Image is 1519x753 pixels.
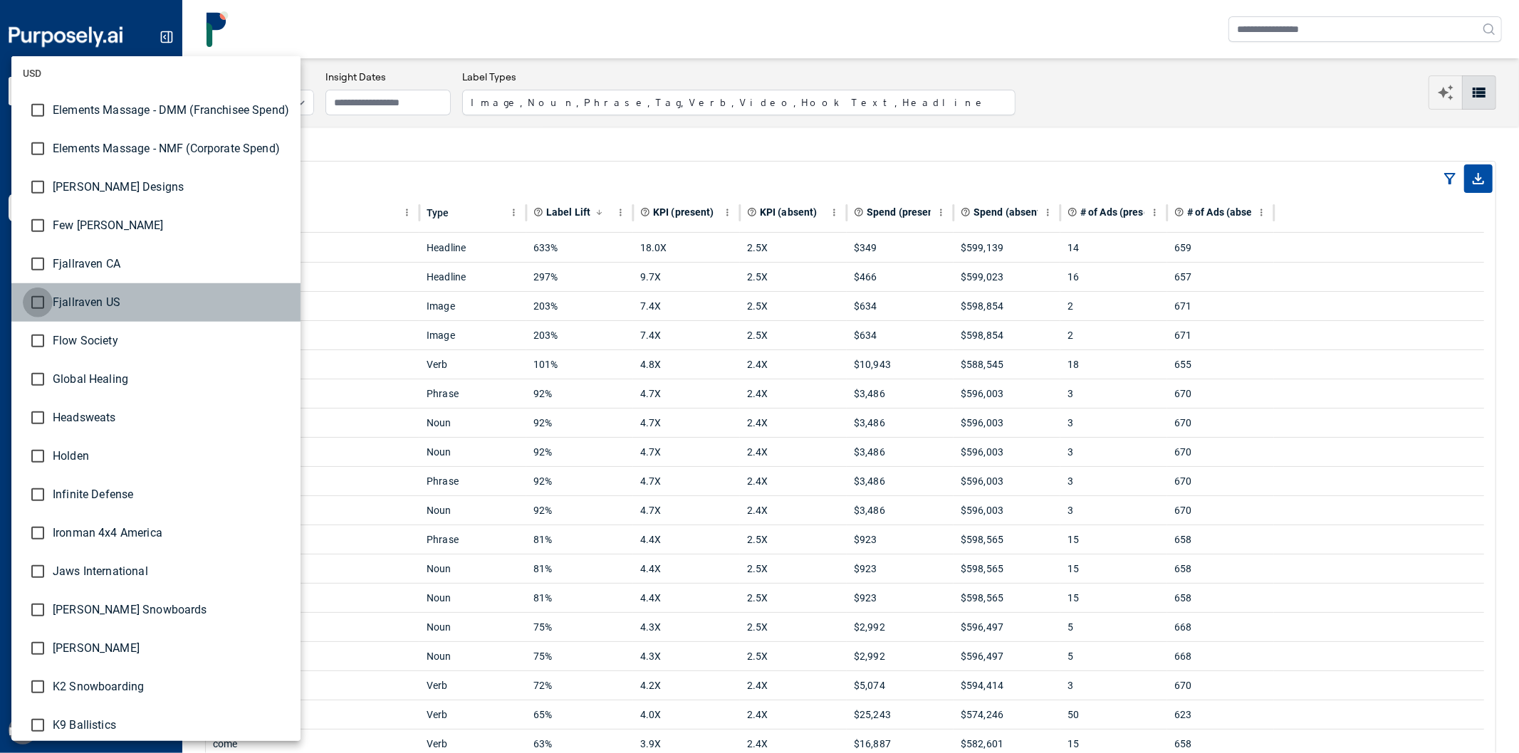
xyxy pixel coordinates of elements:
span: Flow Society [53,332,289,349]
span: [PERSON_NAME] [53,640,289,657]
span: K2 Snowboarding [53,678,289,695]
span: Elements Massage - NMF (Corporate Spend) [53,140,289,157]
span: K9 Ballistics [53,717,289,734]
span: Fjallraven US [53,294,289,311]
span: Global Healing [53,371,289,388]
span: [PERSON_NAME] Designs [53,179,289,196]
li: USD [11,56,301,90]
span: Fjallraven CA [53,256,289,273]
span: Infinite Defense [53,486,289,503]
span: Holden [53,448,289,465]
span: Elements Massage - DMM (Franchisee Spend) [53,102,289,119]
span: Few [PERSON_NAME] [53,217,289,234]
span: [PERSON_NAME] Snowboards [53,601,289,618]
span: Jaws International [53,563,289,580]
span: Headsweats [53,409,289,426]
span: Ironman 4x4 America [53,525,289,542]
